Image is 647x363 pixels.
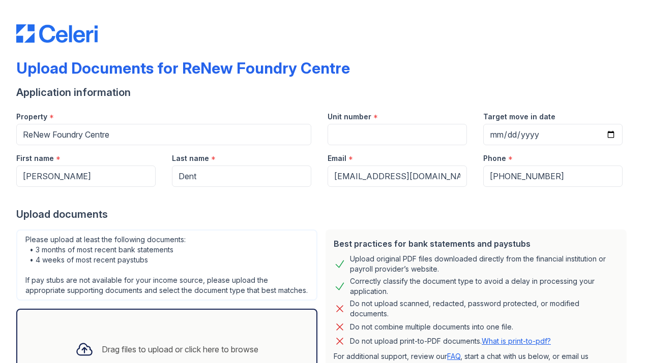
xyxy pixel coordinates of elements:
div: Do not combine multiple documents into one file. [350,321,513,333]
label: First name [16,153,54,163]
div: Do not upload scanned, redacted, password protected, or modified documents. [350,299,619,319]
img: CE_Logo_Blue-a8612792a0a2168367f1c8372b55b34899dd931a85d93a1a3d3e32e68fde9ad4.png [16,24,98,43]
label: Unit number [328,112,371,122]
label: Property [16,112,47,122]
div: Upload Documents for ReNew Foundry Centre [16,59,350,77]
div: Correctly classify the document type to avoid a delay in processing your application. [350,276,619,296]
a: What is print-to-pdf? [482,337,551,345]
div: Upload documents [16,207,631,221]
div: Application information [16,85,631,100]
label: Phone [483,153,506,163]
div: Please upload at least the following documents: • 3 months of most recent bank statements • 4 wee... [16,229,317,301]
div: Drag files to upload or click here to browse [102,343,258,355]
div: Upload original PDF files downloaded directly from the financial institution or payroll provider’... [350,254,619,274]
label: Email [328,153,346,163]
label: Target move in date [483,112,555,122]
div: Best practices for bank statements and paystubs [334,238,619,250]
label: Last name [172,153,209,163]
a: FAQ [447,352,460,360]
p: Do not upload print-to-PDF documents. [350,336,551,346]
